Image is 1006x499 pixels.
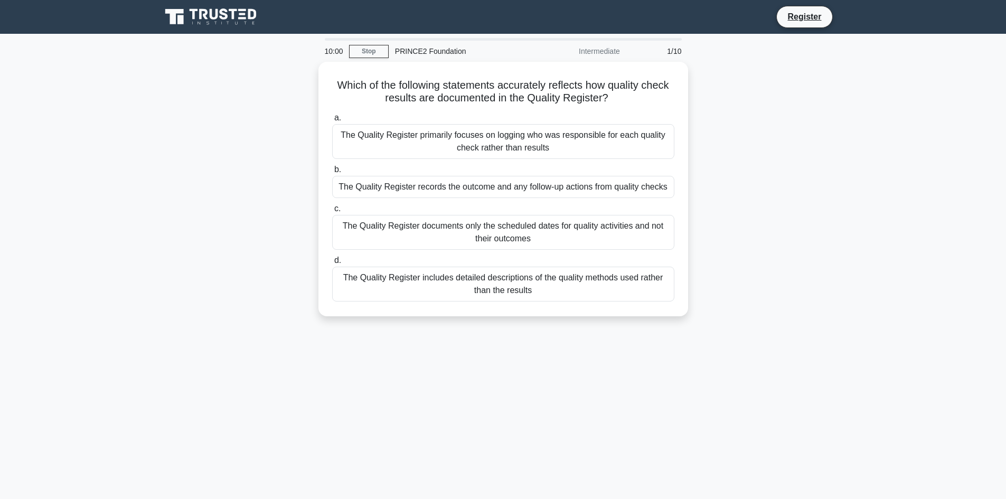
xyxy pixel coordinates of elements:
[332,267,674,302] div: The Quality Register includes detailed descriptions of the quality methods used rather than the r...
[334,204,341,213] span: c.
[332,124,674,159] div: The Quality Register primarily focuses on logging who was responsible for each quality check rath...
[318,41,349,62] div: 10:00
[331,79,675,105] h5: Which of the following statements accurately reflects how quality check results are documented in...
[334,165,341,174] span: b.
[534,41,626,62] div: Intermediate
[334,113,341,122] span: a.
[332,215,674,250] div: The Quality Register documents only the scheduled dates for quality activities and not their outc...
[349,45,389,58] a: Stop
[334,256,341,265] span: d.
[389,41,534,62] div: PRINCE2 Foundation
[781,10,828,23] a: Register
[626,41,688,62] div: 1/10
[332,176,674,198] div: The Quality Register records the outcome and any follow-up actions from quality checks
